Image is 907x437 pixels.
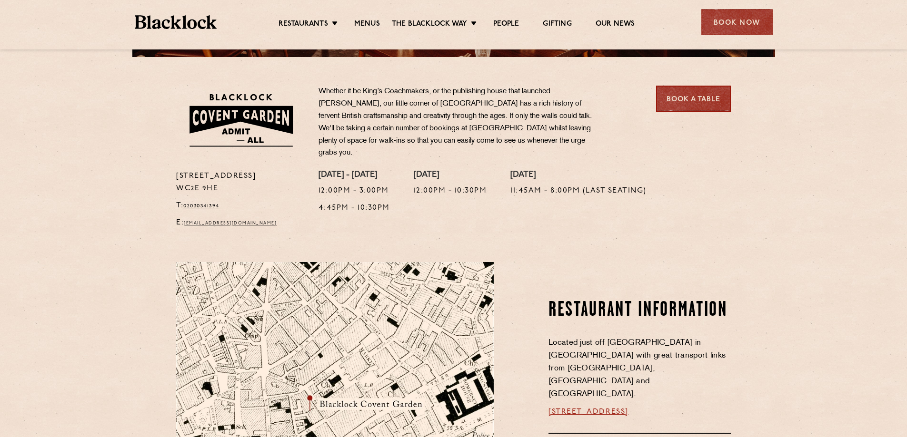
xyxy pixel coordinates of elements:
[392,19,467,30] a: The Blacklock Way
[135,15,217,29] img: BL_Textured_Logo-footer-cropped.svg
[548,408,628,416] a: [STREET_ADDRESS]
[414,170,487,181] h4: [DATE]
[176,217,304,229] p: E:
[701,9,773,35] div: Book Now
[319,202,390,214] p: 4:45pm - 10:30pm
[176,200,304,212] p: T:
[548,339,726,398] span: Located just off [GEOGRAPHIC_DATA] in [GEOGRAPHIC_DATA] with great transport links from [GEOGRAPH...
[510,170,647,181] h4: [DATE]
[183,203,219,209] a: 02030341394
[493,19,519,30] a: People
[319,86,599,159] p: Whether it be King’s Coachmakers, or the publishing house that launched [PERSON_NAME], our little...
[279,19,328,30] a: Restaurants
[596,19,635,30] a: Our News
[176,86,304,155] img: BLA_1470_CoventGarden_Website_Solid.svg
[510,185,647,197] p: 11:45am - 8:00pm (Last Seating)
[176,170,304,195] p: [STREET_ADDRESS] WC2E 9HE
[543,19,571,30] a: Gifting
[354,19,380,30] a: Menus
[656,86,731,112] a: Book a Table
[184,221,277,225] a: [EMAIL_ADDRESS][DOMAIN_NAME]
[414,185,487,197] p: 12:00pm - 10:30pm
[548,299,731,322] h2: Restaurant information
[319,170,390,181] h4: [DATE] - [DATE]
[319,185,390,197] p: 12:00pm - 3:00pm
